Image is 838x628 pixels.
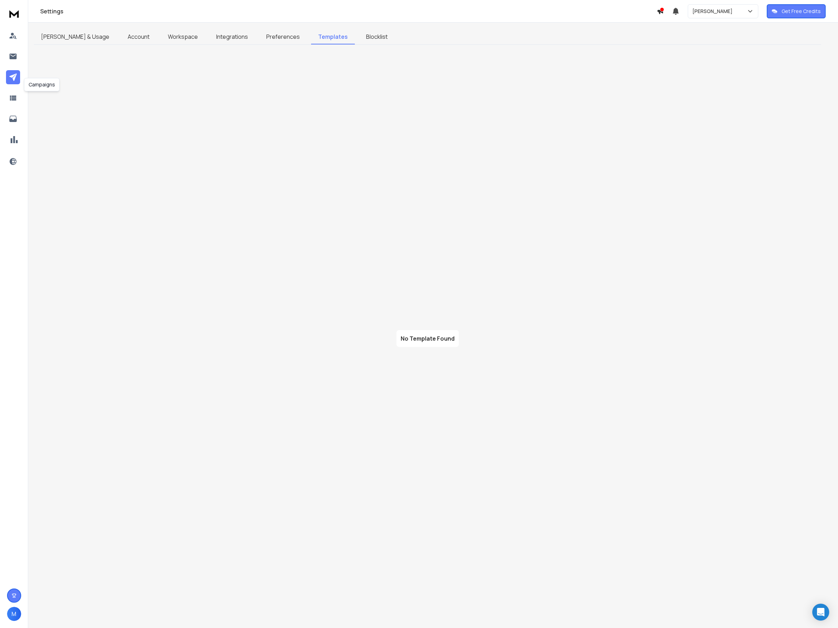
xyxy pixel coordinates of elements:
[40,7,657,16] h1: Settings
[24,78,60,91] div: Campaigns
[161,30,205,44] a: Workspace
[767,4,826,18] button: Get Free Credits
[311,30,355,44] a: Templates
[692,8,735,15] p: [PERSON_NAME]
[209,30,255,44] a: Integrations
[396,330,459,347] h2: No Template Found
[34,30,116,44] a: [PERSON_NAME] & Usage
[812,604,829,621] div: Open Intercom Messenger
[7,607,21,621] button: M
[259,30,307,44] a: Preferences
[359,30,395,44] a: Blocklist
[782,8,821,15] p: Get Free Credits
[7,7,21,20] img: logo
[121,30,157,44] a: Account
